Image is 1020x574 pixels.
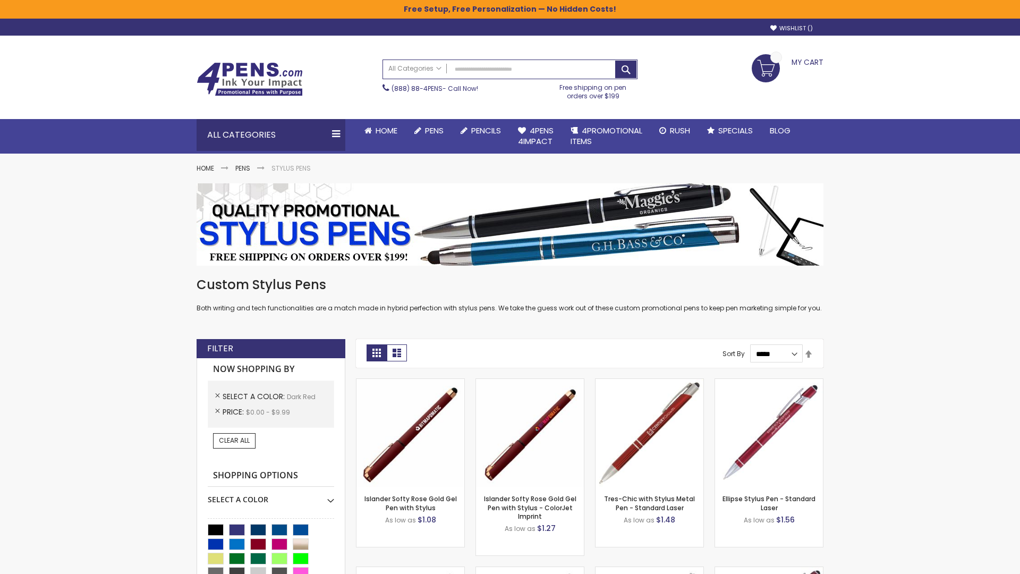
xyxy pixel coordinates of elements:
[235,164,250,173] a: Pens
[651,119,699,142] a: Rush
[213,433,256,448] a: Clear All
[476,379,584,487] img: Islander Softy Rose Gold Gel Pen with Stylus - ColorJet Imprint-Dark Red
[537,523,556,534] span: $1.27
[722,349,745,358] label: Sort By
[356,378,464,387] a: Islander Softy Rose Gold Gel Pen with Stylus-Dark Red
[471,125,501,136] span: Pencils
[624,516,654,525] span: As low as
[596,378,703,387] a: Tres-Chic with Stylus Metal Pen - Standard Laser-Dark Red
[197,276,823,293] h1: Custom Stylus Pens
[197,119,345,151] div: All Categories
[376,125,397,136] span: Home
[425,125,444,136] span: Pens
[287,392,316,401] span: Dark Red
[770,24,813,32] a: Wishlist
[208,358,334,381] strong: Now Shopping by
[549,79,638,100] div: Free shipping on pen orders over $199
[367,344,387,361] strong: Grid
[571,125,642,147] span: 4PROMOTIONAL ITEMS
[562,119,651,154] a: 4PROMOTIONALITEMS
[388,64,441,73] span: All Categories
[505,524,535,533] span: As low as
[476,378,584,387] a: Islander Softy Rose Gold Gel Pen with Stylus - ColorJet Imprint-Dark Red
[596,379,703,487] img: Tres-Chic with Stylus Metal Pen - Standard Laser-Dark Red
[699,119,761,142] a: Specials
[197,276,823,313] div: Both writing and tech functionalities are a match made in hybrid perfection with stylus pens. We ...
[670,125,690,136] span: Rush
[246,408,290,417] span: $0.00 - $9.99
[392,84,478,93] span: - Call Now!
[761,119,799,142] a: Blog
[722,494,815,512] a: Ellipse Stylus Pen - Standard Laser
[392,84,443,93] a: (888) 88-4PENS
[715,378,823,387] a: Ellipse Stylus Pen - Standard Laser-Dark Red
[656,514,675,525] span: $1.48
[207,343,233,354] strong: Filter
[219,436,250,445] span: Clear All
[385,516,416,525] span: As low as
[356,119,406,142] a: Home
[364,494,457,512] a: Islander Softy Rose Gold Gel Pen with Stylus
[776,514,795,525] span: $1.56
[718,125,753,136] span: Specials
[518,125,554,147] span: 4Pens 4impact
[223,391,287,402] span: Select A Color
[197,62,303,96] img: 4Pens Custom Pens and Promotional Products
[418,514,436,525] span: $1.08
[356,379,464,487] img: Islander Softy Rose Gold Gel Pen with Stylus-Dark Red
[715,379,823,487] img: Ellipse Stylus Pen - Standard Laser-Dark Red
[770,125,790,136] span: Blog
[744,516,775,525] span: As low as
[509,119,562,154] a: 4Pens4impact
[223,407,246,417] span: Price
[197,164,214,173] a: Home
[208,487,334,505] div: Select A Color
[271,164,311,173] strong: Stylus Pens
[406,119,452,142] a: Pens
[197,183,823,266] img: Stylus Pens
[383,60,447,78] a: All Categories
[604,494,695,512] a: Tres-Chic with Stylus Metal Pen - Standard Laser
[484,494,576,520] a: Islander Softy Rose Gold Gel Pen with Stylus - ColorJet Imprint
[452,119,509,142] a: Pencils
[208,465,334,487] strong: Shopping Options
